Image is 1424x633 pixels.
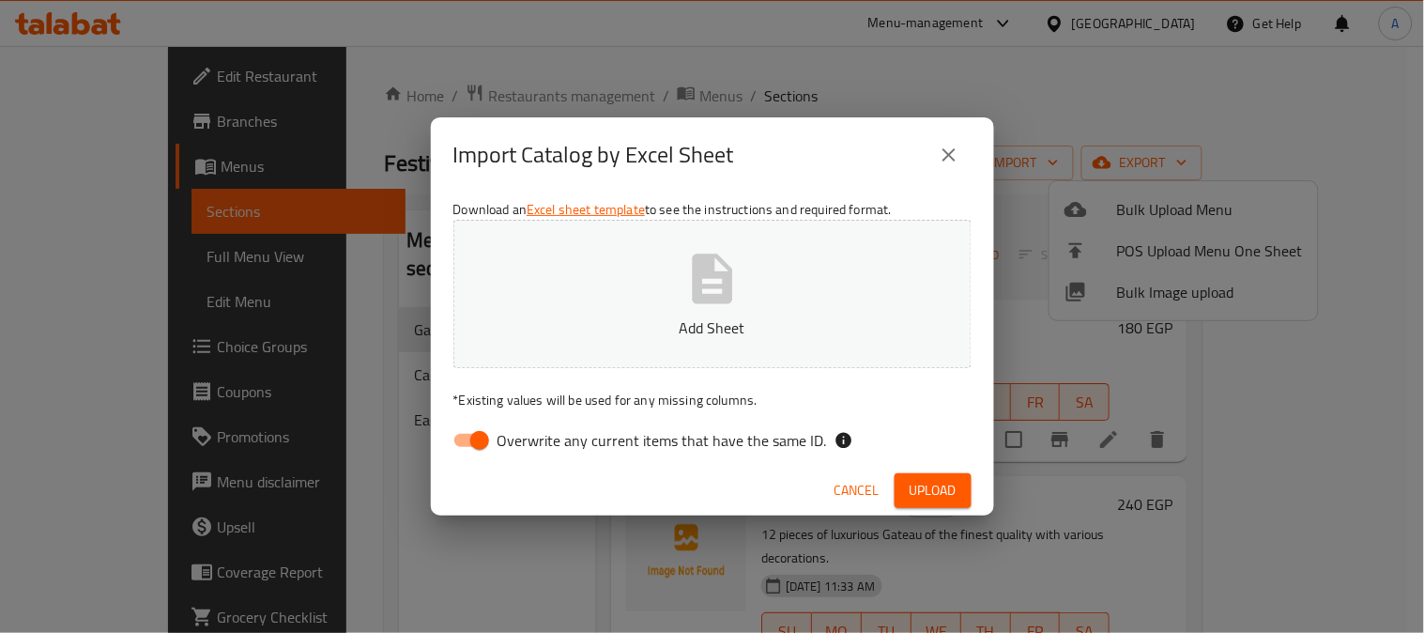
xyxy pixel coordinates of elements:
[482,316,942,339] p: Add Sheet
[453,140,734,170] h2: Import Catalog by Excel Sheet
[453,391,972,409] p: Existing values will be used for any missing columns.
[827,473,887,508] button: Cancel
[926,132,972,178] button: close
[834,479,880,502] span: Cancel
[431,193,994,465] div: Download an to see the instructions and required format.
[895,473,972,508] button: Upload
[527,197,645,222] a: Excel sheet template
[453,220,972,368] button: Add Sheet
[834,431,853,450] svg: If the overwrite option isn't selected, then the items that match an existing ID will be ignored ...
[498,429,827,452] span: Overwrite any current items that have the same ID.
[910,479,957,502] span: Upload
